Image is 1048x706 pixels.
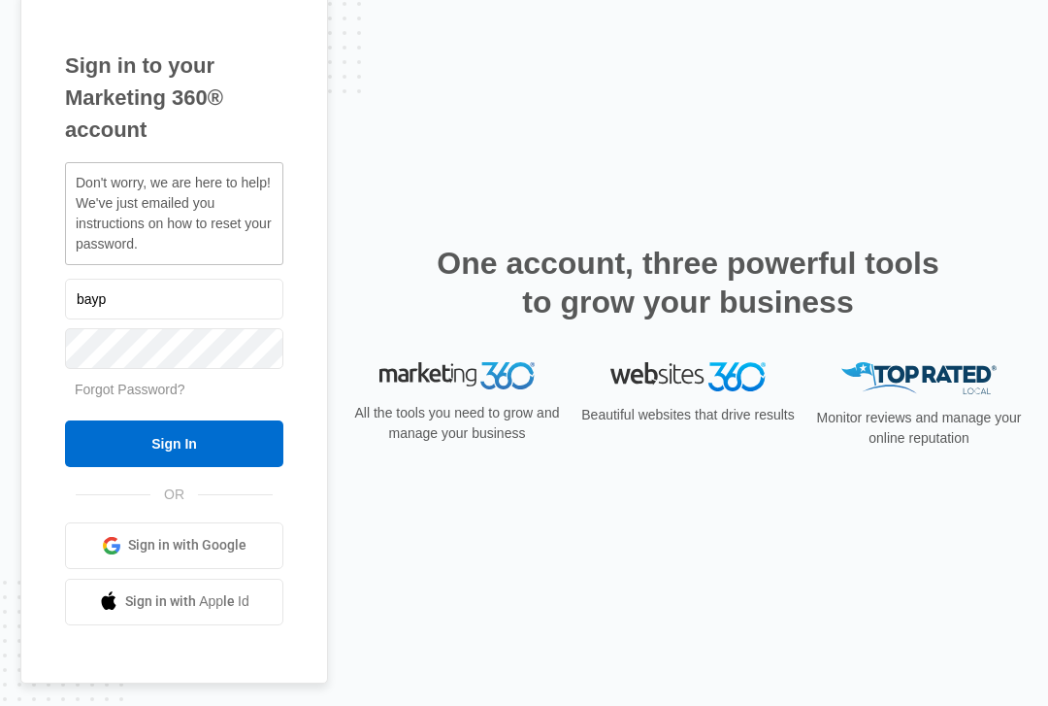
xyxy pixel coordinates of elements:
[379,362,535,389] img: Marketing 360
[76,175,272,252] span: Don't worry, we are here to help! We've just emailed you instructions on how to reset your password.
[579,405,797,425] p: Beautiful websites that drive results
[65,522,283,569] a: Sign in with Google
[841,362,997,394] img: Top Rated Local
[431,244,945,321] h2: One account, three powerful tools to grow your business
[65,50,283,146] h1: Sign in to your Marketing 360® account
[65,579,283,625] a: Sign in with Apple Id
[75,382,185,397] a: Forgot Password?
[610,362,766,390] img: Websites 360
[128,535,246,555] span: Sign in with Google
[150,485,198,505] span: OR
[65,420,283,467] input: Sign In
[348,403,566,444] p: All the tools you need to grow and manage your business
[810,408,1028,449] p: Monitor reviews and manage your online reputation
[65,279,283,319] input: Email
[125,591,249,612] span: Sign in with Apple Id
